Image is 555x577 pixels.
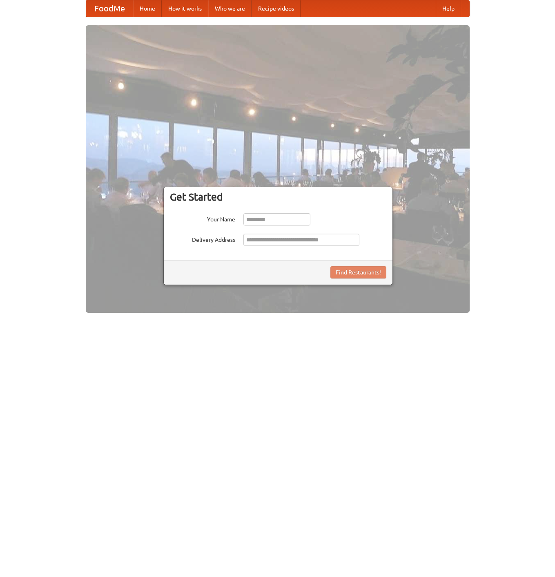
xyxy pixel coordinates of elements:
[252,0,301,17] a: Recipe videos
[330,266,386,279] button: Find Restaurants!
[133,0,162,17] a: Home
[162,0,208,17] a: How it works
[86,0,133,17] a: FoodMe
[436,0,461,17] a: Help
[208,0,252,17] a: Who we are
[170,213,235,223] label: Your Name
[170,234,235,244] label: Delivery Address
[170,191,386,203] h3: Get Started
